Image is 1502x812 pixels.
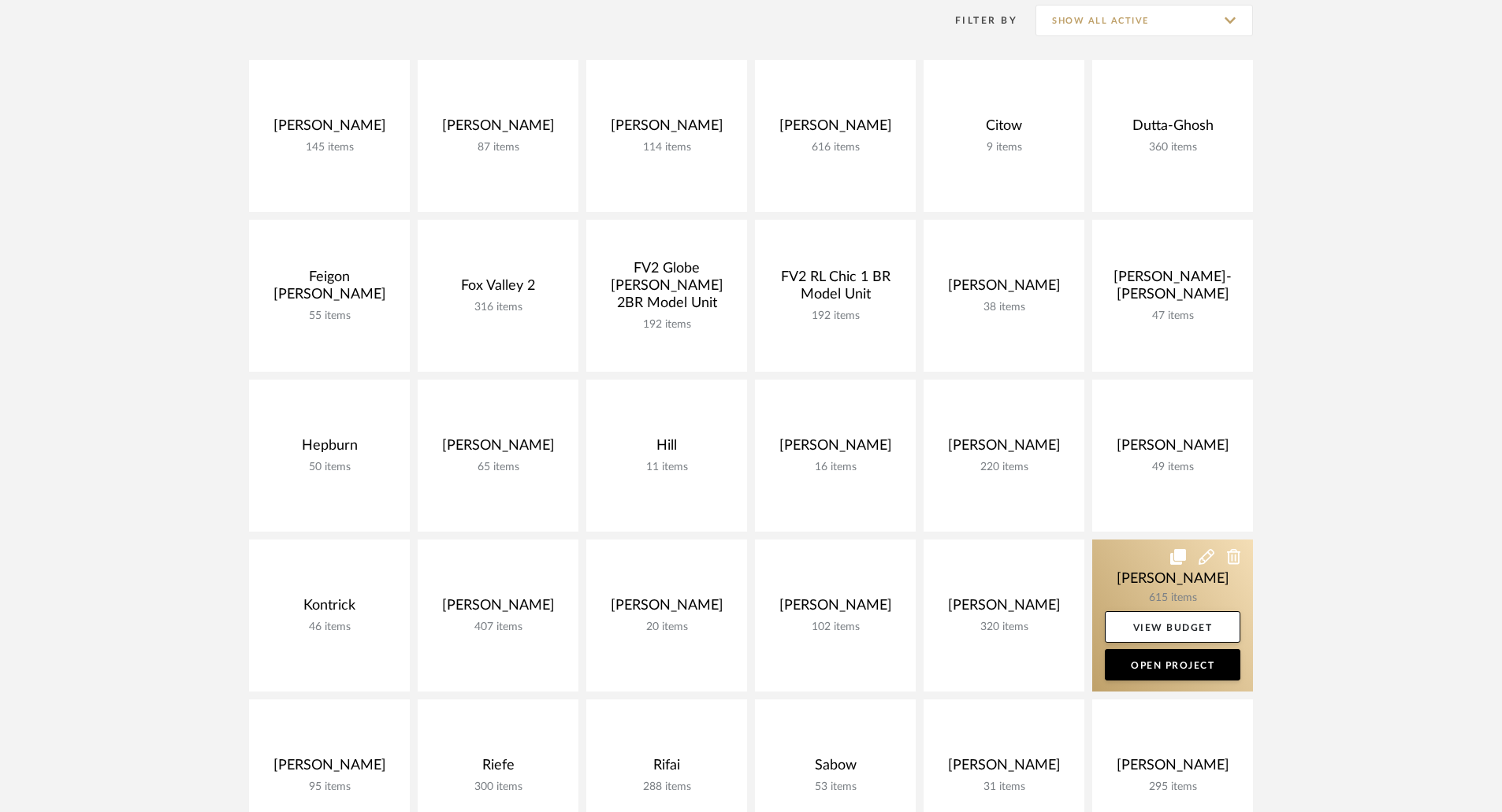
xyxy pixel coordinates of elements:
div: 316 items [430,301,566,314]
div: [PERSON_NAME] [936,757,1072,780]
div: [PERSON_NAME] [1105,437,1240,461]
div: [PERSON_NAME] [936,437,1072,461]
div: 87 items [430,141,566,154]
div: 55 items [262,310,397,323]
div: Citow [936,117,1072,141]
div: 65 items [430,461,566,474]
div: 47 items [1105,310,1240,323]
div: 53 items [768,780,903,794]
div: 220 items [936,461,1072,474]
div: Dutta-Ghosh [1105,117,1240,141]
div: [PERSON_NAME] [768,597,903,621]
div: Kontrick [262,597,397,621]
div: Riefe [430,757,566,780]
div: 295 items [1105,780,1240,794]
div: Sabow [768,757,903,780]
div: [PERSON_NAME] [599,117,734,141]
div: 407 items [430,621,566,634]
div: Hill [599,437,734,461]
a: View Budget [1105,611,1240,643]
div: 9 items [936,141,1072,154]
div: 20 items [599,621,734,634]
div: 320 items [936,621,1072,634]
div: [PERSON_NAME] [936,597,1072,621]
div: [PERSON_NAME] [1105,757,1240,780]
div: 49 items [1105,461,1240,474]
div: [PERSON_NAME] [599,597,734,621]
div: 11 items [599,461,734,474]
a: Open Project [1105,649,1240,680]
div: [PERSON_NAME] [430,437,566,461]
div: [PERSON_NAME] [262,117,397,141]
div: 31 items [936,780,1072,794]
div: 16 items [768,461,903,474]
div: 46 items [262,621,397,634]
div: 95 items [262,780,397,794]
div: 145 items [262,141,397,154]
div: Filter By [935,13,1017,28]
div: 192 items [599,318,734,332]
div: 102 items [768,621,903,634]
div: Feigon [PERSON_NAME] [262,269,397,310]
div: [PERSON_NAME] [430,117,566,141]
div: 300 items [430,780,566,794]
div: 114 items [599,141,734,154]
div: [PERSON_NAME] [430,597,566,621]
div: [PERSON_NAME] [768,437,903,461]
div: [PERSON_NAME] [262,757,397,780]
div: FV2 Globe [PERSON_NAME] 2BR Model Unit [599,260,734,318]
div: [PERSON_NAME] [768,117,903,141]
div: Hepburn [262,437,397,461]
div: [PERSON_NAME] [936,277,1072,301]
div: Fox Valley 2 [430,277,566,301]
div: 616 items [768,141,903,154]
div: 38 items [936,301,1072,314]
div: FV2 RL Chic 1 BR Model Unit [768,269,903,310]
div: 360 items [1105,141,1240,154]
div: [PERSON_NAME]-[PERSON_NAME] [1105,269,1240,310]
div: 192 items [768,310,903,323]
div: 288 items [599,780,734,794]
div: Rifai [599,757,734,780]
div: 50 items [262,461,397,474]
